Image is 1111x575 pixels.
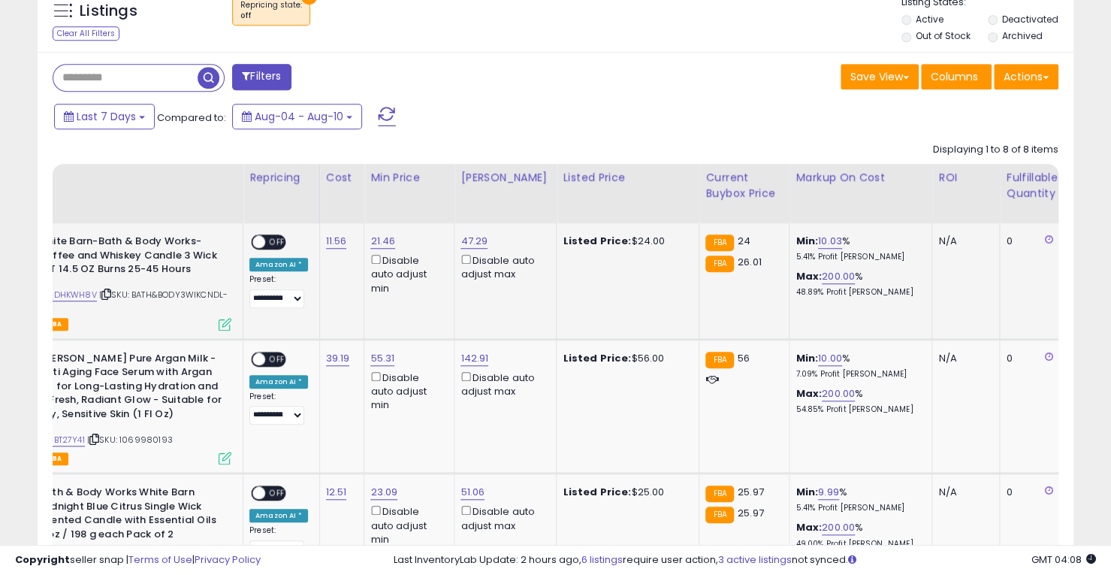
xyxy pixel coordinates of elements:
span: 25.97 [738,485,764,499]
div: ROI [938,170,993,186]
button: Last 7 Days [54,104,155,129]
a: B0CDHKWH8V [37,289,97,301]
b: White Barn-Bath & Body Works- Coffee and Whiskey Candle 3 Wick EDT 14.5 OZ Burns 25-45 Hours [38,235,220,280]
strong: Copyright [15,552,70,567]
div: Listed Price [563,170,693,186]
div: Current Buybox Price [705,170,783,201]
span: FBA [43,452,68,465]
p: 7.09% Profit [PERSON_NAME] [796,369,920,380]
small: FBA [705,486,733,502]
small: FBA [705,256,733,272]
span: 56 [738,351,750,365]
div: N/A [938,235,988,248]
div: Disable auto adjust max [460,503,545,532]
a: 55.31 [370,351,394,366]
div: 0 [1006,352,1052,365]
a: 200.00 [822,386,855,401]
b: Listed Price: [563,485,631,499]
div: % [796,521,920,549]
span: FBA [43,318,68,331]
div: 0 [1006,486,1052,499]
div: Fulfillable Quantity [1006,170,1058,201]
div: Min Price [370,170,448,186]
p: 48.89% Profit [PERSON_NAME] [796,287,920,298]
a: 6 listings [581,552,623,567]
div: Title [2,170,237,186]
div: Amazon AI * [249,509,308,522]
span: Columns [931,69,978,84]
div: % [796,486,920,513]
b: Bath & Body Works White Barn Midnight Blue Citrus Single Wick Scented Candle with Essential Oils ... [39,486,222,545]
b: Max: [796,386,822,401]
div: Disable auto adjust max [460,252,545,281]
span: Compared to: [157,110,226,125]
a: 9.99 [818,485,839,500]
label: Active [916,13,943,26]
a: 23.09 [370,485,397,500]
div: Displaying 1 to 8 of 8 items [933,143,1058,157]
div: seller snap | | [15,553,261,567]
b: Listed Price: [563,234,631,248]
button: Columns [921,64,992,89]
a: B0CBT27Y41 [37,434,85,446]
a: 12.51 [326,485,347,500]
p: 54.85% Profit [PERSON_NAME] [796,404,920,415]
div: % [796,270,920,298]
div: Amazon AI * [249,375,308,389]
b: [PERSON_NAME] Pure Argan Milk - Anti Aging Face Serum with Argan Oil for Long-Lasting Hydration a... [40,352,222,425]
small: FBA [705,352,733,368]
a: 21.46 [370,234,395,249]
span: Last 7 Days [77,109,136,124]
span: 26.01 [738,255,762,269]
div: ASIN: [6,235,231,329]
b: Max: [796,269,822,283]
span: | SKU: BATH&BODY3WIKCNDL-CFE&WSKY [6,289,228,311]
a: 11.56 [326,234,347,249]
span: OFF [265,487,289,500]
button: Filters [232,64,291,90]
div: Amazon AI * [249,258,308,271]
label: Out of Stock [916,29,971,42]
div: [PERSON_NAME] [460,170,550,186]
a: 200.00 [822,520,855,535]
div: % [796,387,920,415]
a: 10.03 [818,234,842,249]
div: Preset: [249,392,308,425]
span: 2025-08-18 04:08 GMT [1031,552,1096,567]
div: Disable auto adjust min [370,369,442,413]
div: Last InventoryLab Update: 2 hours ago, require user action, not synced. [394,553,1096,567]
div: $24.00 [563,235,687,248]
div: 0 [1006,235,1052,248]
a: 3 active listings [718,552,792,567]
a: 51.06 [460,485,485,500]
label: Deactivated [1002,13,1058,26]
div: Preset: [249,274,308,308]
button: Actions [994,64,1058,89]
div: Preset: [249,525,308,559]
b: Min: [796,485,818,499]
span: Aug-04 - Aug-10 [255,109,343,124]
button: Aug-04 - Aug-10 [232,104,362,129]
th: The percentage added to the cost of goods (COGS) that forms the calculator for Min & Max prices. [789,164,932,223]
label: Archived [1002,29,1043,42]
b: Max: [796,520,822,534]
div: Markup on Cost [796,170,925,186]
div: Disable auto adjust min [370,252,442,295]
small: FBA [705,507,733,523]
a: 47.29 [460,234,488,249]
div: Disable auto adjust min [370,503,442,546]
a: 10.00 [818,351,842,366]
div: $25.00 [563,486,687,499]
div: off [240,11,302,21]
span: OFF [265,353,289,365]
div: $56.00 [563,352,687,365]
small: FBA [705,235,733,251]
span: 25.97 [738,506,764,520]
div: N/A [938,486,988,499]
a: 142.91 [460,351,488,366]
span: OFF [265,236,289,249]
b: Listed Price: [563,351,631,365]
div: Clear All Filters [53,26,119,41]
button: Save View [841,64,919,89]
p: 5.41% Profit [PERSON_NAME] [796,252,920,262]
